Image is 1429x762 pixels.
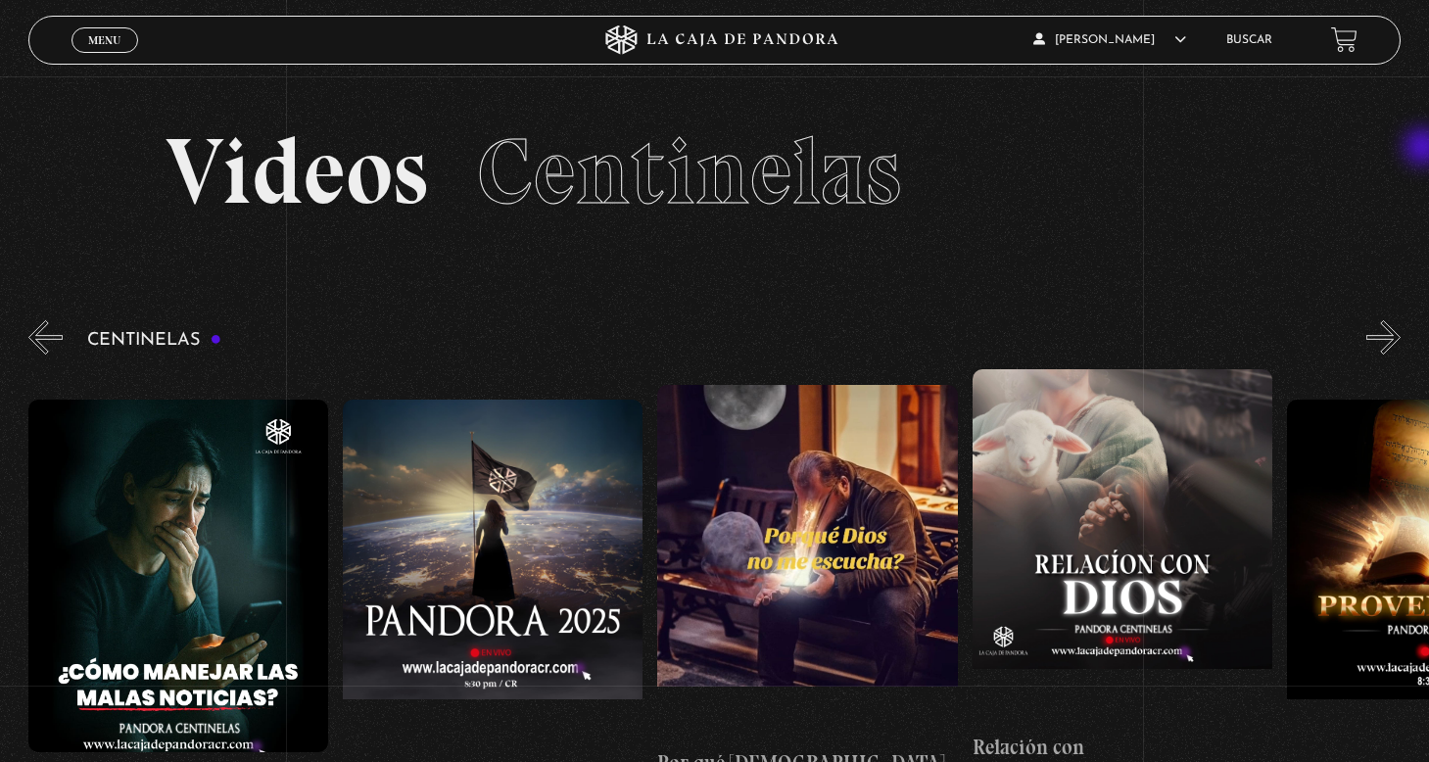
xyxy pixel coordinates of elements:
[477,116,901,227] span: Centinelas
[28,320,63,355] button: Previous
[87,331,221,350] h3: Centinelas
[82,50,128,64] span: Cerrar
[88,34,120,46] span: Menu
[1366,320,1401,355] button: Next
[166,125,1263,218] h2: Videos
[1331,26,1358,53] a: View your shopping cart
[1033,34,1186,46] span: [PERSON_NAME]
[1226,34,1272,46] a: Buscar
